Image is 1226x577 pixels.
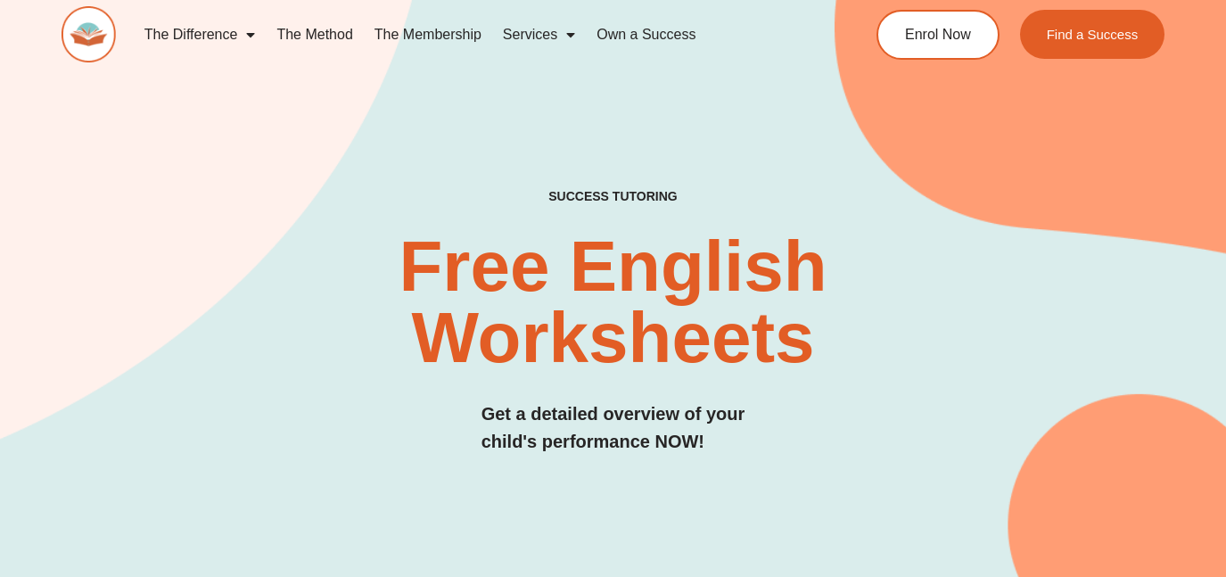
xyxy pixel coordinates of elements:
a: Find a Success [1020,10,1165,59]
a: The Difference [134,14,267,55]
nav: Menu [134,14,814,55]
h3: Get a detailed overview of your child's performance NOW! [481,400,745,456]
a: The Method [266,14,363,55]
h2: Free English Worksheets​ [249,231,977,374]
span: Find a Success [1047,28,1139,41]
a: Enrol Now [876,10,1000,60]
a: The Membership [364,14,492,55]
a: Own a Success [586,14,706,55]
a: Services [492,14,586,55]
h4: SUCCESS TUTORING​ [449,189,776,204]
span: Enrol Now [905,28,971,42]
